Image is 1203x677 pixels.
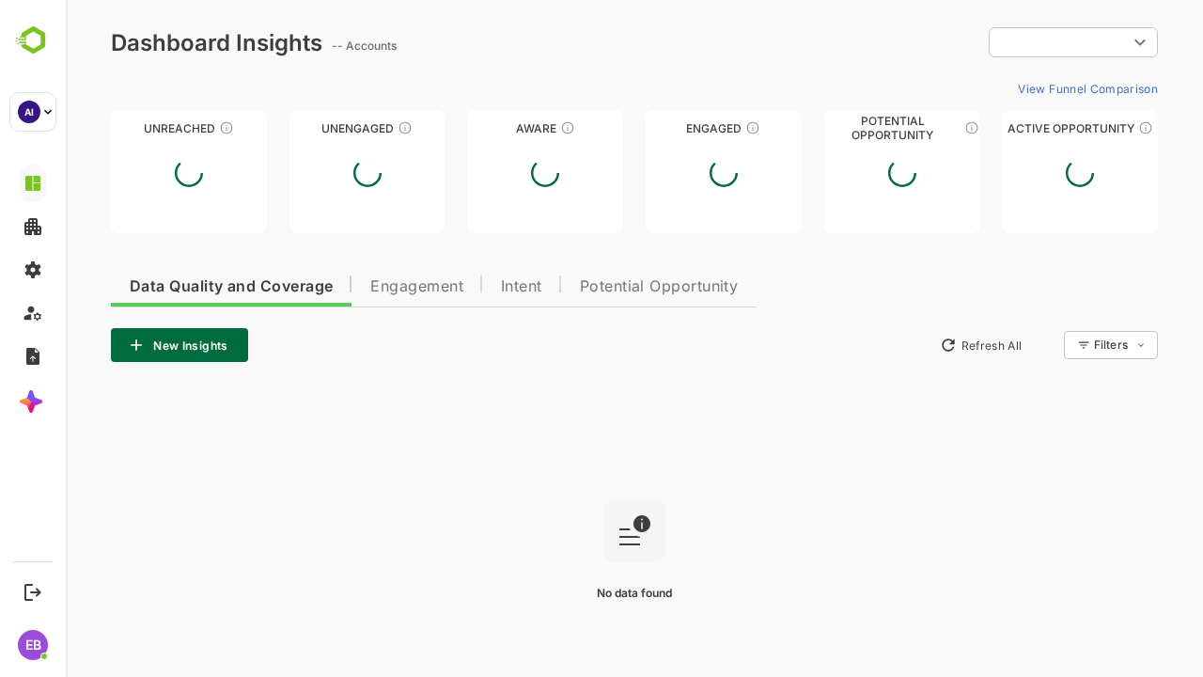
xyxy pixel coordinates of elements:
span: Engagement [305,279,398,294]
div: These accounts have open opportunities which might be at any of the Sales Stages [1072,120,1087,135]
div: EB [18,630,48,660]
span: Potential Opportunity [514,279,673,294]
div: Aware [401,121,557,135]
div: Dashboard Insights [45,29,257,56]
button: Logout [20,579,45,605]
ag: -- Accounts [266,39,336,53]
img: BambooboxLogoMark.f1c84d78b4c51b1a7b5f700c9845e183.svg [9,23,57,58]
div: AI [18,101,40,123]
div: Unengaged [224,121,380,135]
div: Potential Opportunity [758,121,914,135]
button: View Funnel Comparison [945,73,1092,103]
div: These accounts have not shown enough engagement and need nurturing [332,120,347,135]
button: New Insights [45,328,182,362]
div: These accounts have not been engaged with for a defined time period [153,120,168,135]
div: Unreached [45,121,201,135]
div: These accounts are MQAs and can be passed on to Inside Sales [898,120,914,135]
span: Intent [435,279,477,294]
button: Refresh All [866,330,964,360]
div: These accounts are warm, further nurturing would qualify them to MQAs [680,120,695,135]
span: Data Quality and Coverage [64,279,267,294]
div: These accounts have just entered the buying cycle and need further nurturing [494,120,509,135]
div: ​ [923,25,1092,59]
div: Engaged [580,121,736,135]
div: Filters [1028,338,1062,352]
span: No data found [531,586,606,600]
div: Filters [1026,328,1092,362]
div: Active Opportunity [936,121,1092,135]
